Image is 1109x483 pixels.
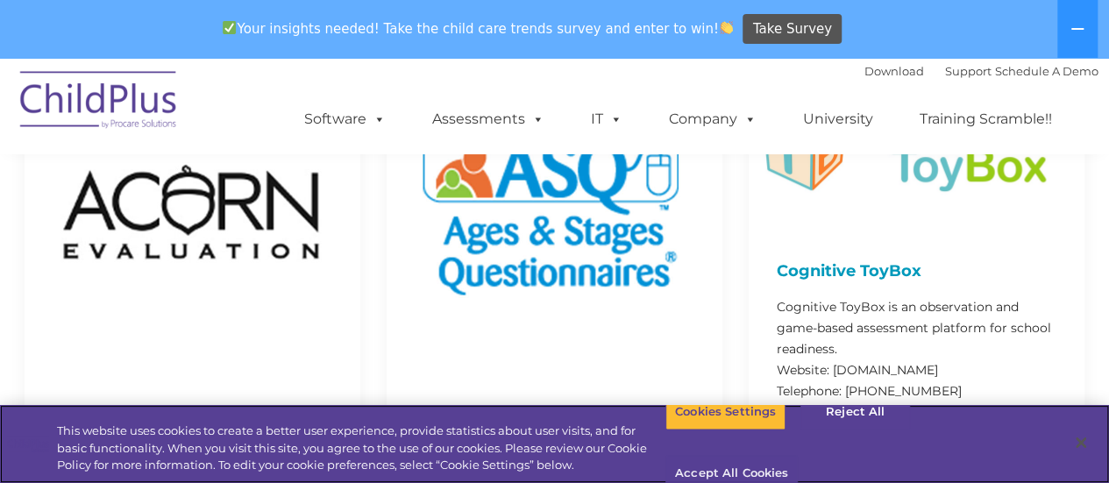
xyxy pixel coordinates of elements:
[720,21,733,34] img: 👏
[753,14,832,45] span: Take Survey
[777,296,1056,359] p: Cognitive ToyBox is an observation and game-based assessment platform for school readiness.
[287,102,403,137] a: Software
[995,64,1098,78] a: Schedule A Demo
[777,259,1056,283] h4: Cognitive ToyBox
[902,102,1070,137] a: Training Scramble!!
[25,51,360,387] img: Acorn
[651,102,774,137] a: Company
[665,394,786,430] button: Cookies Settings
[11,59,187,146] img: ChildPlus by Procare Solutions
[415,102,562,137] a: Assessments
[743,14,842,45] a: Take Survey
[1062,423,1100,462] button: Close
[864,64,924,78] a: Download
[777,359,1056,423] p: Website: [DOMAIN_NAME] Telephone: [PHONE_NUMBER] Email: [EMAIL_ADDRESS][DOMAIN_NAME]
[216,11,741,46] span: Your insights needed! Take the child care trends survey and enter to win!
[57,423,665,474] div: This website uses cookies to create a better user experience, provide statistics about user visit...
[800,394,910,430] button: Reject All
[786,102,891,137] a: University
[573,102,640,137] a: IT
[223,21,236,34] img: ✅
[945,64,992,78] a: Support
[387,51,722,387] img: ASQ
[864,64,1098,78] font: |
